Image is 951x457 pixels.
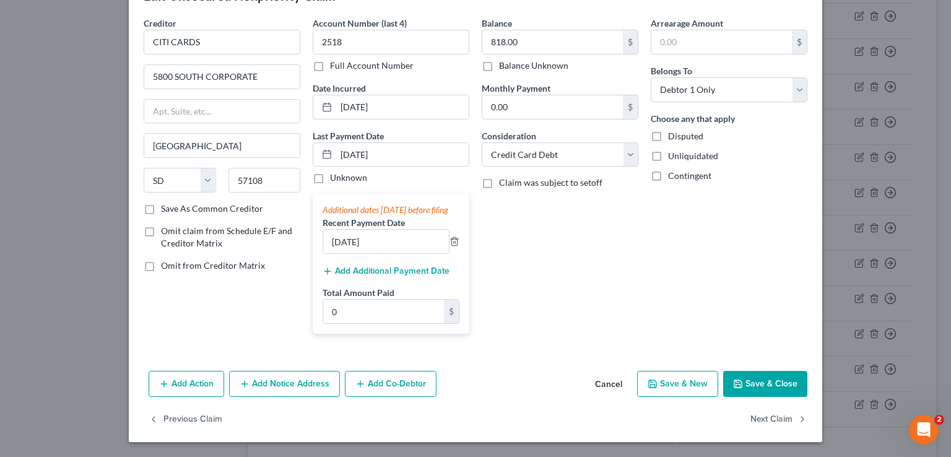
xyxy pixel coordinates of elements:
[313,30,469,54] input: XXXX
[323,230,449,253] input: --
[482,95,623,119] input: 0.00
[668,131,703,141] span: Disputed
[144,134,300,157] input: Enter city...
[323,300,444,323] input: 0.00
[229,371,340,397] button: Add Notice Address
[323,204,459,216] div: Additional dates [DATE] before filing
[161,225,292,248] span: Omit claim from Schedule E/F and Creditor Matrix
[228,168,301,193] input: Enter zip...
[668,150,718,161] span: Unliquidated
[144,100,300,123] input: Apt, Suite, etc...
[149,371,224,397] button: Add Action
[585,372,632,397] button: Cancel
[330,172,367,184] label: Unknown
[482,30,623,54] input: 0.00
[499,59,568,72] label: Balance Unknown
[499,177,602,188] span: Claim was subject to setoff
[323,216,405,229] label: Recent Payment Date
[161,202,263,215] label: Save As Common Creditor
[723,371,807,397] button: Save & Close
[161,260,265,271] span: Omit from Creditor Matrix
[144,18,176,28] span: Creditor
[149,407,222,433] button: Previous Claim
[651,112,735,125] label: Choose any that apply
[792,30,807,54] div: $
[336,143,469,167] input: MM/DD/YYYY
[323,266,449,276] button: Add Additional Payment Date
[313,129,384,142] label: Last Payment Date
[330,59,414,72] label: Full Account Number
[637,371,718,397] button: Save & New
[482,17,512,30] label: Balance
[651,66,692,76] span: Belongs To
[313,17,407,30] label: Account Number (last 4)
[934,415,944,425] span: 2
[144,65,300,89] input: Enter address...
[336,95,469,119] input: MM/DD/YYYY
[444,300,459,323] div: $
[750,407,807,433] button: Next Claim
[651,17,723,30] label: Arrearage Amount
[623,95,638,119] div: $
[623,30,638,54] div: $
[144,30,300,54] input: Search creditor by name...
[651,30,792,54] input: 0.00
[909,415,939,445] iframe: Intercom live chat
[345,371,436,397] button: Add Co-Debtor
[482,82,550,95] label: Monthly Payment
[313,82,366,95] label: Date Incurred
[323,286,394,299] label: Total Amount Paid
[482,129,536,142] label: Consideration
[668,170,711,181] span: Contingent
